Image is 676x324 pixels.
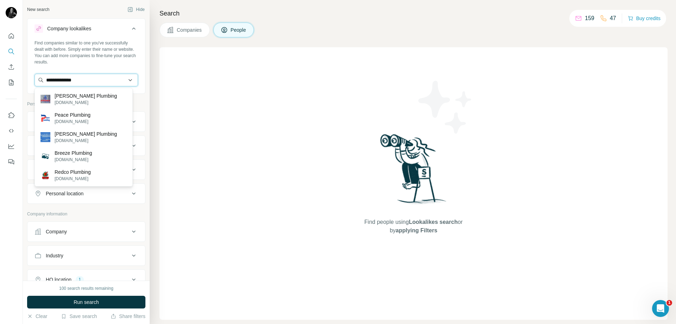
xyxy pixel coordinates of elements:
[40,151,50,161] img: Breeze Plumbing
[46,276,71,283] div: HQ location
[27,101,145,107] p: Personal information
[27,313,47,320] button: Clear
[61,313,97,320] button: Save search
[55,157,92,163] p: [DOMAIN_NAME]
[357,218,470,235] span: Find people using or by
[27,161,145,178] button: Department
[27,296,145,308] button: Run search
[414,75,477,139] img: Surfe Illustration - Stars
[27,247,145,264] button: Industry
[40,132,50,142] img: Reedy Plumbing
[55,118,90,125] p: [DOMAIN_NAME]
[652,300,669,317] iframe: Intercom live chat
[55,176,91,182] p: [DOMAIN_NAME]
[409,219,458,225] span: Lookalikes search
[123,4,150,15] button: Hide
[40,113,50,123] img: Peace Plumbing
[27,20,145,40] button: Company lookalikes
[6,30,17,42] button: Quick start
[377,132,450,211] img: Surfe Illustration - Woman searching with binoculars
[177,26,202,33] span: Companies
[74,299,99,306] span: Run search
[35,40,138,65] div: Find companies similar to one you've successfully dealt with before. Simply enter their name or w...
[27,113,145,130] button: Job title
[628,13,661,23] button: Buy credits
[47,25,91,32] div: Company lookalikes
[27,6,49,13] div: New search
[55,130,117,137] p: [PERSON_NAME] Plumbing
[6,140,17,153] button: Dashboard
[46,190,83,197] div: Personal location
[159,8,668,18] h4: Search
[27,185,145,202] button: Personal location
[585,14,594,23] p: 159
[46,252,63,259] div: Industry
[40,170,50,180] img: Redco Plumbing
[666,300,672,306] span: 1
[6,109,17,122] button: Use Surfe on LinkedIn
[40,94,50,104] img: Beebe Plumbing
[27,223,145,240] button: Company
[6,155,17,168] button: Feedback
[55,169,91,176] p: Redco Plumbing
[6,7,17,18] img: Avatar
[6,45,17,58] button: Search
[27,211,145,217] p: Company information
[396,227,437,233] span: applying Filters
[46,228,67,235] div: Company
[55,137,117,144] p: [DOMAIN_NAME]
[231,26,247,33] span: People
[27,137,145,154] button: Seniority
[76,276,84,283] div: 1
[55,99,117,106] p: [DOMAIN_NAME]
[55,92,117,99] p: [PERSON_NAME] Plumbing
[55,149,92,157] p: Breeze Plumbing
[610,14,616,23] p: 47
[59,285,113,292] div: 100 search results remaining
[6,76,17,89] button: My lists
[111,313,145,320] button: Share filters
[27,271,145,288] button: HQ location1
[55,111,90,118] p: Peace Plumbing
[6,61,17,73] button: Enrich CSV
[6,124,17,137] button: Use Surfe API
